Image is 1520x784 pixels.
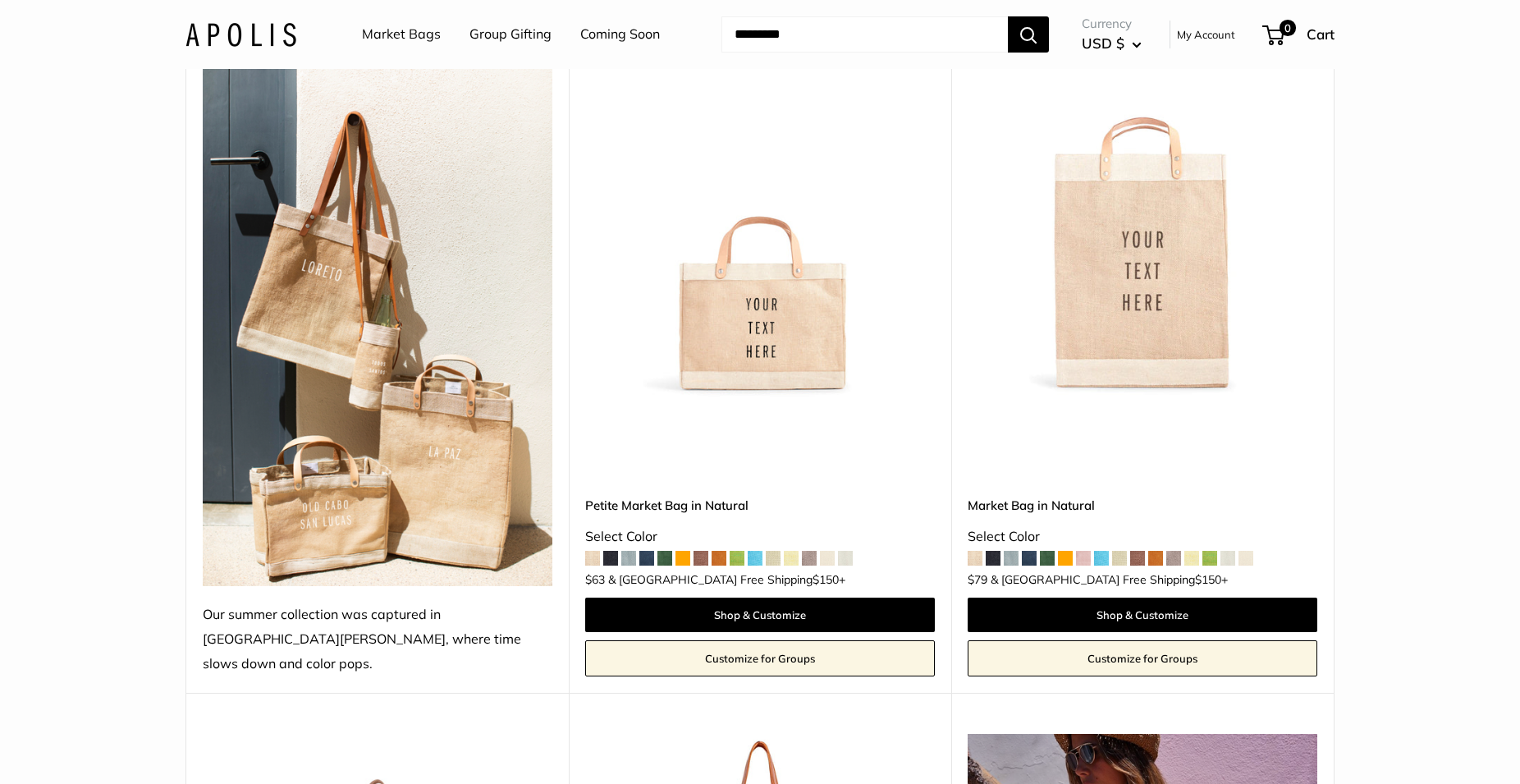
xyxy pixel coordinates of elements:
[1195,572,1221,587] span: $150
[585,598,935,632] a: Shop & Customize
[469,22,552,47] a: Group Gifting
[1008,16,1049,53] button: Search
[1082,30,1142,57] button: USD $
[721,16,1008,53] input: Search...
[1177,25,1235,44] a: My Account
[585,496,935,515] a: Petite Market Bag in Natural
[585,48,935,397] a: Petite Market Bag in Naturaldescription_Effortless style that elevates every moment
[585,525,935,549] div: Select Color
[203,603,552,676] div: Our summer collection was captured in [GEOGRAPHIC_DATA][PERSON_NAME], where time slows down and c...
[968,48,1317,397] img: Market Bag in Natural
[991,574,1228,585] span: & [GEOGRAPHIC_DATA] Free Shipping +
[968,572,987,587] span: $79
[580,22,660,47] a: Coming Soon
[968,48,1317,397] a: Market Bag in NaturalMarket Bag in Natural
[1082,34,1124,52] span: USD $
[585,48,935,397] img: Petite Market Bag in Natural
[1280,20,1296,36] span: 0
[585,572,605,587] span: $63
[968,598,1317,632] a: Shop & Customize
[362,22,441,47] a: Market Bags
[1307,25,1335,43] span: Cart
[813,572,839,587] span: $150
[608,574,845,585] span: & [GEOGRAPHIC_DATA] Free Shipping +
[968,525,1317,549] div: Select Color
[1082,12,1142,35] span: Currency
[1264,21,1335,48] a: 0 Cart
[185,22,296,46] img: Apolis
[585,640,935,676] a: Customize for Groups
[968,496,1317,515] a: Market Bag in Natural
[203,48,552,586] img: Our summer collection was captured in Todos Santos, where time slows down and color pops.
[968,640,1317,676] a: Customize for Groups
